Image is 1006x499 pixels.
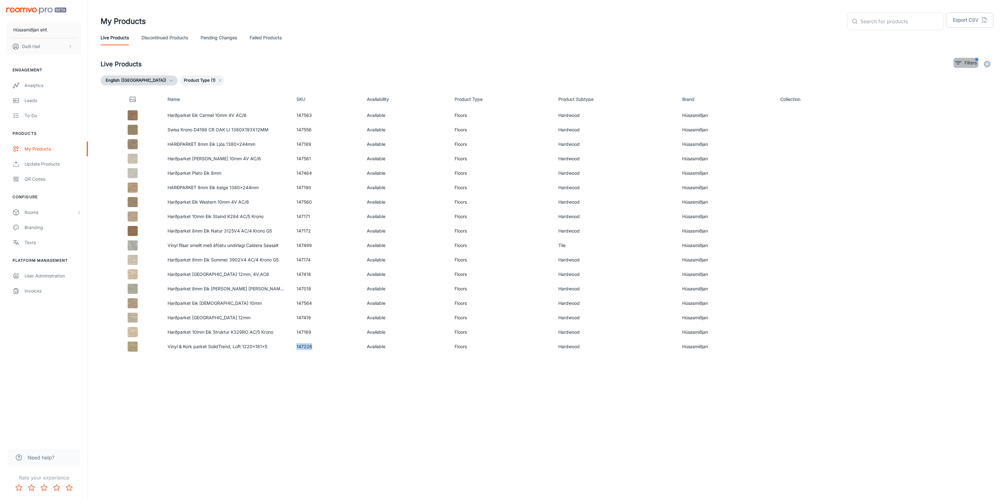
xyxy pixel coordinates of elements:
[553,123,677,137] td: Hardwood
[946,13,993,28] button: Export CSV
[168,112,246,118] a: Harðparket Eik Carmel 10mm 4V AC/6
[25,161,81,167] div: Update Products
[291,224,362,238] td: 147172
[677,209,775,224] td: Húsasmiðjan
[168,199,249,205] a: Harðparket Eik Western 10mm 4V AC/6
[25,224,81,231] div: Branding
[450,296,554,310] td: Floors
[38,481,50,494] button: Rate 3 star
[953,58,978,68] button: filter
[25,272,81,279] div: User Administration
[168,228,272,233] a: Harðparket 8mm Eik Natur 3125V4 AC/4 Krono G5
[677,267,775,282] td: Húsasmiðjan
[677,325,775,339] td: Húsasmiðjan
[677,108,775,123] td: Húsasmiðjan
[129,96,136,103] svg: Thumbnail
[5,474,83,481] p: Rate your experience
[553,224,677,238] td: Hardwood
[450,151,554,166] td: Floors
[168,141,255,147] a: HARÐPARKET 8mm Eik Ljós 1380x244mm
[553,151,677,166] td: Hardwood
[677,296,775,310] td: Húsasmiðjan
[677,90,775,108] th: Brand
[450,195,554,209] td: Floors
[362,209,450,224] td: Available
[553,325,677,339] td: Hardwood
[677,310,775,325] td: Húsasmiðjan
[362,238,450,253] td: Available
[362,180,450,195] td: Available
[553,339,677,354] td: Hardwood
[28,454,54,461] span: Need help?
[677,238,775,253] td: Húsasmiðjan
[291,296,362,310] td: 147564
[291,195,362,209] td: 147560
[860,13,943,30] input: Search for products
[450,325,554,339] td: Floors
[362,224,450,238] td: Available
[291,238,362,253] td: 147499
[553,195,677,209] td: Hardwood
[25,145,81,152] div: My Products
[168,257,279,262] a: Harðparket 8mm Eik Sommer 3902V4 AC/4 Krono G5
[291,310,362,325] td: 147419
[677,166,775,180] td: Húsasmiðjan
[450,166,554,180] td: Floors
[362,267,450,282] td: Available
[291,339,362,354] td: 147226
[250,30,282,45] a: Failed Products
[168,315,251,320] a: Harðparket [GEOGRAPHIC_DATA] 12mm
[553,238,677,253] td: Tile
[553,90,677,108] th: Product Subtype
[291,137,362,151] td: 147189
[101,16,146,27] h1: My Products
[981,58,993,70] button: settings
[450,253,554,267] td: Floors
[291,180,362,195] td: 147190
[291,267,362,282] td: 147418
[50,481,63,494] button: Rate 4 star
[553,310,677,325] td: Hardwood
[141,30,188,45] a: Discontinued Products
[553,108,677,123] td: Hardwood
[362,123,450,137] td: Available
[450,90,554,108] th: Product Type
[168,271,269,277] a: Harðparket [GEOGRAPHIC_DATA] 12mm, 4V,AC6
[25,176,81,183] div: QR Codes
[362,166,450,180] td: Available
[168,329,273,335] a: Harðparket 10mm Eik Struktur K329RO AC/5 Krono
[450,209,554,224] td: Floors
[362,253,450,267] td: Available
[25,481,38,494] button: Rate 2 star
[677,180,775,195] td: Húsasmiðjan
[168,185,259,190] a: HARÐPARKET 8mm Eik beige 1380x244mm
[163,90,291,108] th: Name
[677,253,775,267] td: Húsasmiðjan
[450,180,554,195] td: Floors
[13,481,25,494] button: Rate 1 star
[25,97,81,104] div: Leads
[362,137,450,151] td: Available
[168,286,289,291] a: Harðparket 8mm Eik [PERSON_NAME] [PERSON_NAME]/4
[677,123,775,137] td: Húsasmiðjan
[180,77,219,84] span: Product Type (1)
[101,59,142,69] h2: Live Products
[362,282,450,296] td: Available
[168,243,279,248] a: Vínyl flísar smellt með áföstu undirlagi Caldera Seasalt
[291,282,362,296] td: 147018
[168,127,268,132] a: Swiss Krono D4198 CR OAK LI 1380X193X12MM
[553,282,677,296] td: Hardwood
[22,43,40,50] p: Daði Hall
[180,75,224,85] div: Product Type (1)
[291,209,362,224] td: 147171
[168,156,261,161] a: Harðparket [PERSON_NAME] 10mm 4V AC/6
[201,30,237,45] a: Pending Changes
[25,288,81,294] div: Invoices
[450,282,554,296] td: Floors
[450,137,554,151] td: Floors
[775,90,865,108] th: Collection
[450,108,554,123] td: Floors
[450,339,554,354] td: Floors
[362,310,450,325] td: Available
[677,151,775,166] td: Húsasmiðjan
